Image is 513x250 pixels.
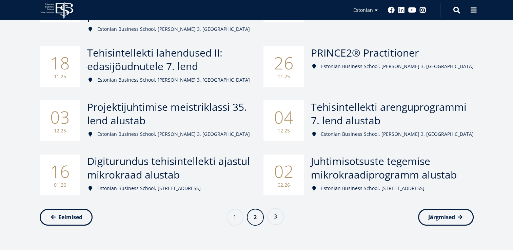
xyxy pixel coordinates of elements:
a: 2 [247,209,264,226]
div: 26 [263,46,304,87]
a: Linkedin [398,7,405,14]
small: 12.25 [270,127,297,134]
small: 01.26 [46,182,74,188]
div: Estonian Business School, [PERSON_NAME] 3, [GEOGRAPHIC_DATA] [311,63,474,70]
div: Estonian Business School, [STREET_ADDRESS] [311,185,474,192]
span: Eelmised [58,214,82,221]
div: 03 [40,100,80,141]
a: Instagram [419,7,426,14]
small: 11.25 [46,73,74,80]
div: 18 [40,46,80,87]
a: 3 [267,208,284,225]
a: Youtube [408,7,416,14]
div: Estonian Business School, [PERSON_NAME] 3, [GEOGRAPHIC_DATA] [87,131,250,138]
div: 02 [263,154,304,195]
small: 02.26 [270,182,297,188]
div: Estonian Business School, [STREET_ADDRESS] [87,185,250,192]
div: Estonian Business School, [PERSON_NAME] 3, [GEOGRAPHIC_DATA] [87,26,250,33]
span: Tehisintellekti arenguprogrammi 7. lend alustab [311,100,467,127]
span: Digiturundus tehisintellekti ajastul mikrokraad alustab [87,154,250,182]
a: Facebook [388,7,395,14]
span: Juhtimisotsuste tegemise mikrokraadiprogramm alustab [311,154,457,182]
div: 04 [263,100,304,141]
span: Projektijuhtimise meistriklassi 35. lend alustab [87,100,247,127]
span: PRINCE2® Practitioner [311,46,419,60]
div: Estonian Business School, [PERSON_NAME] 3, [GEOGRAPHIC_DATA] [311,131,474,138]
div: 16 [40,154,80,195]
span: Tehisintellekti lahendused II: edasijõudnutele 7. lend [87,46,222,73]
small: 12.25 [46,127,74,134]
a: 1 [226,209,243,226]
span: Järgmised [428,214,455,221]
div: Estonian Business School, [PERSON_NAME] 3, [GEOGRAPHIC_DATA] [87,77,250,83]
small: 11.25 [270,73,297,80]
